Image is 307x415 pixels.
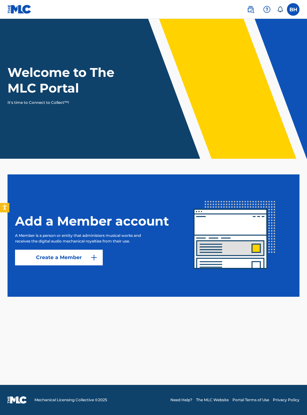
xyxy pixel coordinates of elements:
[34,397,107,403] span: Mechanical Licensing Collective © 2025
[247,6,254,13] img: search
[15,213,172,229] h1: Add a Member account
[15,250,103,265] a: Create a Member
[170,397,192,403] a: Need Help?
[277,6,283,13] div: Notifications
[15,233,153,244] p: A Member is a person or entity that administers musical works and receives the digital audio mech...
[232,397,269,403] a: Portal Terms of Use
[177,178,292,293] img: img
[287,3,299,16] div: User Menu
[261,3,273,16] div: Help
[289,294,307,341] iframe: Resource Center
[8,65,125,96] h1: Welcome to The MLC Portal
[8,100,116,105] p: It's time to Connect to Collect™!
[8,5,32,14] img: MLC Logo
[244,3,257,16] a: Public Search
[273,397,299,403] a: Privacy Policy
[263,6,271,13] img: help
[196,397,229,403] a: The MLC Website
[8,396,27,404] img: logo
[90,254,98,261] img: 9d2ae6d4665cec9f34b9.svg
